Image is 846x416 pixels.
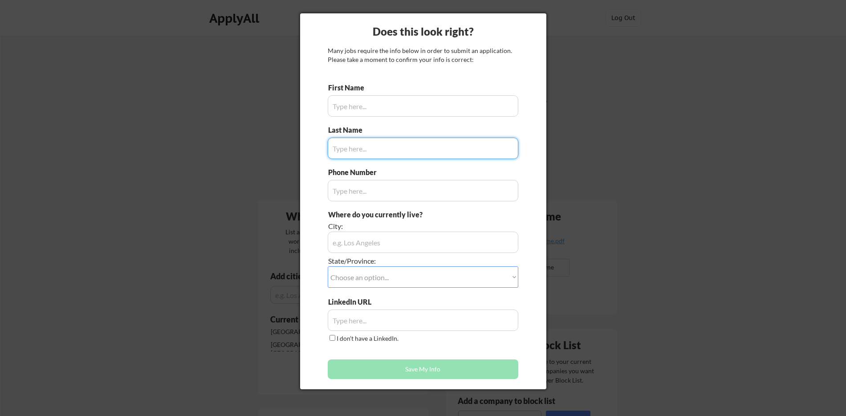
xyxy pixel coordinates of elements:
input: Type here... [328,95,518,117]
div: Many jobs require the info below in order to submit an application. Please take a moment to confi... [328,46,518,64]
div: Does this look right? [300,24,546,39]
div: Where do you currently live? [328,210,468,220]
div: LinkedIn URL [328,297,395,307]
div: State/Province: [328,256,468,266]
input: e.g. Los Angeles [328,232,518,253]
input: Type here... [328,180,518,201]
input: Type here... [328,138,518,159]
div: Phone Number [328,167,382,177]
label: I don't have a LinkedIn. [337,334,399,342]
button: Save My Info [328,359,518,379]
input: Type here... [328,310,518,331]
div: City: [328,221,468,231]
div: First Name [328,83,371,93]
div: Last Name [328,125,371,135]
